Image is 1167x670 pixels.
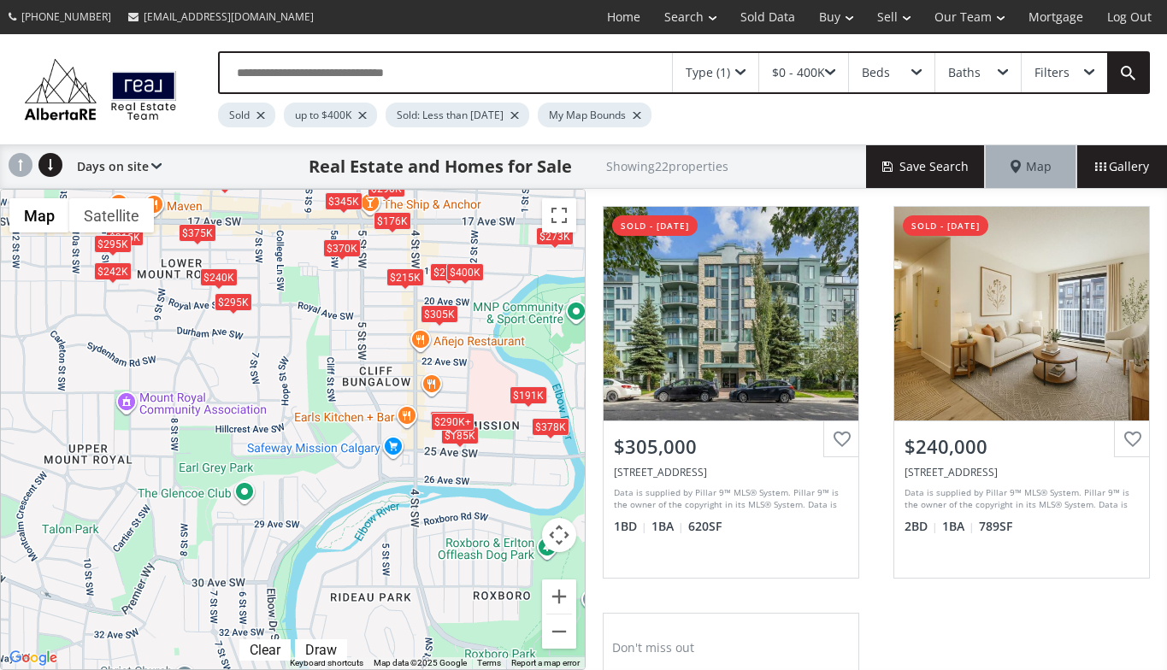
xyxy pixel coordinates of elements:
div: $176K [373,211,410,229]
div: $336K [205,172,243,190]
button: Zoom out [542,614,576,649]
a: sold - [DATE]$240,000[STREET_ADDRESS]Data is supplied by Pillar 9™ MLS® System. Pillar 9™ is the ... [876,189,1167,596]
div: $370K [322,238,360,256]
div: Sold [218,103,275,127]
span: 1 BD [614,518,647,535]
span: 1 BA [942,518,975,535]
div: $345K [324,191,362,209]
div: $290K+ [431,413,474,431]
div: $240K [199,268,237,286]
div: $242K [93,262,131,279]
div: $315K [105,228,143,246]
div: My Map Bounds [538,103,651,127]
div: Filters [1034,67,1070,79]
div: Click to clear. [239,642,291,658]
a: [EMAIL_ADDRESS][DOMAIN_NAME] [120,1,322,32]
span: 1 BA [651,518,684,535]
span: [PHONE_NUMBER] [21,9,111,24]
div: Data is supplied by Pillar 9™ MLS® System. Pillar 9™ is the owner of the copyright in its MLS® Sy... [614,486,844,512]
button: Save Search [866,145,986,188]
div: up to $400K [284,103,377,127]
div: Type (1) [686,67,730,79]
button: Toggle fullscreen view [542,198,576,232]
a: Report a map error [511,658,580,667]
div: $275K [430,263,468,281]
button: Map camera controls [542,518,576,552]
div: $400K [445,263,483,281]
span: 2 BD [905,518,938,535]
div: $290K [368,179,405,197]
button: Keyboard shortcuts [290,657,363,669]
span: Gallery [1095,158,1149,175]
div: 328 21 Avenue SW #402, Calgary, AB T2S 0G8 [614,465,848,479]
button: Zoom in [542,579,576,614]
div: $375K [179,223,216,241]
div: $378K [532,417,569,435]
div: $300K [429,410,467,428]
div: $295K [94,234,132,252]
div: $191K [509,386,546,404]
div: $305K [420,305,457,323]
div: Map [986,145,1076,188]
div: Beds [862,67,890,79]
button: Show satellite imagery [69,198,154,232]
div: Data is supplied by Pillar 9™ MLS® System. Pillar 9™ is the owner of the copyright in its MLS® Sy... [905,486,1135,512]
div: Baths [948,67,981,79]
h2: Showing 22 properties [606,160,728,173]
span: Map data ©2025 Google [374,658,467,667]
button: Show street map [9,198,69,232]
div: $0 - 400K [772,67,825,79]
div: Sold: Less than [DATE] [386,103,529,127]
a: Terms [477,658,501,667]
div: $215K [386,267,424,285]
div: $295K [215,292,252,310]
div: 835 19 Avenue SW #209, Calgary, AB T2G 0H6 [905,465,1139,479]
div: $305,000 [614,433,848,460]
a: Open this area in Google Maps (opens a new window) [5,647,62,669]
div: $185K [440,426,478,444]
span: Don't miss out [612,639,694,655]
span: Map [1011,158,1052,175]
img: Google [5,647,62,669]
span: [EMAIL_ADDRESS][DOMAIN_NAME] [144,9,314,24]
div: Draw [301,642,341,658]
div: Days on site [68,145,162,188]
img: Logo [17,55,184,124]
div: Clear [245,642,285,658]
div: $240,000 [905,433,1139,460]
div: Click to draw. [295,642,347,658]
h1: Real Estate and Homes for Sale [309,155,572,179]
span: 620 SF [688,518,722,535]
span: 789 SF [979,518,1012,535]
div: Gallery [1076,145,1167,188]
div: $273K [536,226,574,244]
a: sold - [DATE]$305,000[STREET_ADDRESS]Data is supplied by Pillar 9™ MLS® System. Pillar 9™ is the ... [586,189,876,596]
